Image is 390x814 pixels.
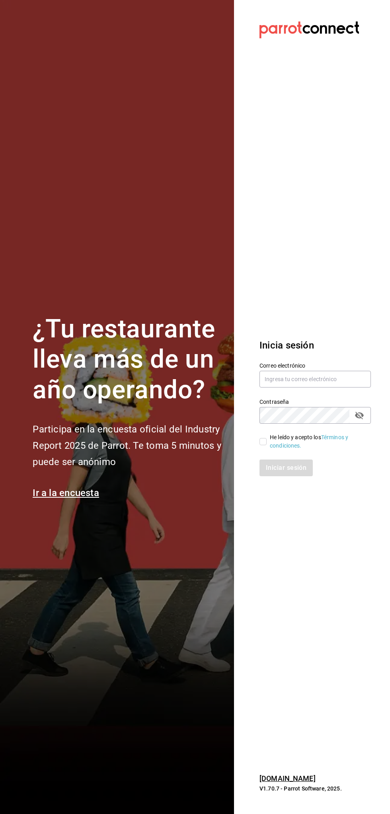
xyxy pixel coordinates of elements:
[33,421,224,470] h2: Participa en la encuesta oficial del Industry Report 2025 de Parrot. Te toma 5 minutos y puede se...
[259,785,371,793] p: V1.70.7 - Parrot Software, 2025.
[259,399,371,404] label: Contraseña
[270,433,365,450] div: He leído y acepto los
[270,434,348,449] a: Términos y condiciones.
[33,487,99,499] a: Ir a la encuesta
[259,774,316,783] a: [DOMAIN_NAME]
[353,409,366,422] button: passwordField
[33,314,224,405] h1: ¿Tu restaurante lleva más de un año operando?
[259,362,371,368] label: Correo electrónico
[259,371,371,388] input: Ingresa tu correo electrónico
[259,338,371,352] h3: Inicia sesión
